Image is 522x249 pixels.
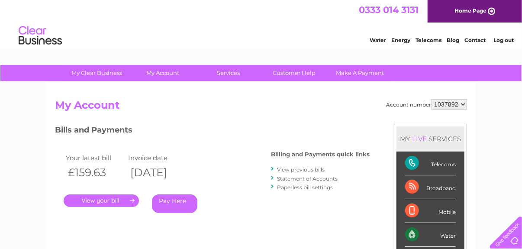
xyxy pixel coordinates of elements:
[325,65,396,81] a: Make A Payment
[127,65,199,81] a: My Account
[277,175,338,182] a: Statement of Accounts
[55,99,467,116] h2: My Account
[126,152,188,164] td: Invoice date
[493,37,514,43] a: Log out
[152,194,197,213] a: Pay Here
[405,152,456,175] div: Telecoms
[464,37,486,43] a: Contact
[386,99,467,110] div: Account number
[64,194,139,207] a: .
[391,37,410,43] a: Energy
[64,152,126,164] td: Your latest bill
[64,164,126,181] th: £159.63
[416,37,441,43] a: Telecoms
[55,124,370,139] h3: Bills and Payments
[259,65,330,81] a: Customer Help
[370,37,386,43] a: Water
[359,4,419,15] a: 0333 014 3131
[61,65,133,81] a: My Clear Business
[405,199,456,223] div: Mobile
[447,37,459,43] a: Blog
[18,23,62,49] img: logo.png
[193,65,264,81] a: Services
[410,135,429,143] div: LIVE
[126,164,188,181] th: [DATE]
[271,151,370,158] h4: Billing and Payments quick links
[396,126,464,151] div: MY SERVICES
[277,166,325,173] a: View previous bills
[57,5,466,42] div: Clear Business is a trading name of Verastar Limited (registered in [GEOGRAPHIC_DATA] No. 3667643...
[277,184,333,191] a: Paperless bill settings
[405,223,456,247] div: Water
[405,175,456,199] div: Broadband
